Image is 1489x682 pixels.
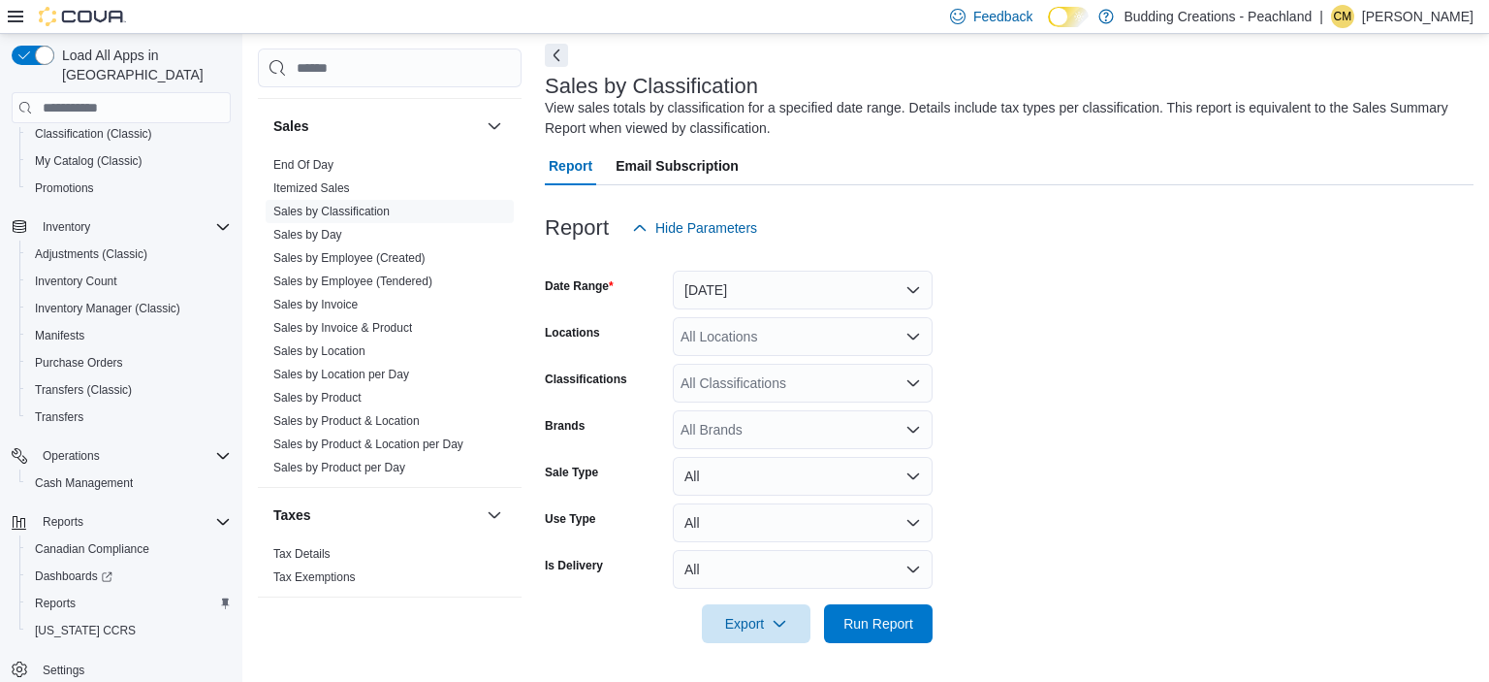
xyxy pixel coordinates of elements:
[35,328,84,343] span: Manifests
[273,320,412,336] span: Sales by Invoice & Product
[273,367,409,382] span: Sales by Location per Day
[273,251,426,265] a: Sales by Employee (Created)
[273,158,333,172] a: End Of Day
[273,344,365,358] a: Sales by Location
[35,510,91,534] button: Reports
[35,246,147,262] span: Adjustments (Classic)
[273,460,405,475] span: Sales by Product per Day
[19,376,238,404] button: Transfers (Classic)
[19,268,238,295] button: Inventory Count
[905,422,921,438] button: Open list of options
[483,503,506,527] button: Taxes
[273,116,479,136] button: Sales
[35,355,123,371] span: Purchase Orders
[1331,5,1354,28] div: Chris Manolescu
[27,378,231,402] span: Transfers (Classic)
[824,604,933,643] button: Run Report
[35,541,149,557] span: Canadian Compliance
[35,274,117,289] span: Inventory Count
[273,250,426,266] span: Sales by Employee (Created)
[273,414,420,428] a: Sales by Product & Location
[616,146,739,185] span: Email Subscription
[545,278,614,294] label: Date Range
[19,404,238,431] button: Transfers
[545,216,609,240] h3: Report
[35,659,92,682] a: Settings
[673,550,933,589] button: All
[27,149,231,173] span: My Catalog (Classic)
[1319,5,1323,28] p: |
[39,7,126,26] img: Cova
[43,514,83,530] span: Reports
[27,297,188,320] a: Inventory Manager (Classic)
[545,418,585,434] label: Brands
[273,343,365,359] span: Sales by Location
[549,146,592,185] span: Report
[27,471,141,495] a: Cash Management
[273,181,350,195] a: Itemized Sales
[35,301,180,316] span: Inventory Manager (Classic)
[1124,5,1312,28] p: Budding Creations - Peachland
[545,75,758,98] h3: Sales by Classification
[1048,27,1049,28] span: Dark Mode
[27,406,91,429] a: Transfers
[273,204,390,219] span: Sales by Classification
[35,510,231,534] span: Reports
[273,438,463,451] a: Sales by Product & Location per Day
[545,372,627,387] label: Classifications
[27,592,83,615] a: Reports
[273,321,412,335] a: Sales by Invoice & Product
[655,218,757,238] span: Hide Parameters
[35,126,152,142] span: Classification (Classic)
[273,461,405,474] a: Sales by Product per Day
[27,565,120,588] a: Dashboards
[54,46,231,84] span: Load All Apps in [GEOGRAPHIC_DATA]
[19,175,238,202] button: Promotions
[35,180,94,196] span: Promotions
[19,617,238,644] button: [US_STATE] CCRS
[273,116,309,136] h3: Sales
[624,209,765,247] button: Hide Parameters
[545,465,598,480] label: Sale Type
[43,448,100,464] span: Operations
[258,542,522,597] div: Taxes
[35,153,143,169] span: My Catalog (Classic)
[35,382,132,398] span: Transfers (Classic)
[545,44,568,67] button: Next
[713,604,799,643] span: Export
[1362,5,1473,28] p: [PERSON_NAME]
[545,558,603,573] label: Is Delivery
[27,122,231,146] span: Classification (Classic)
[27,177,231,200] span: Promotions
[273,275,432,288] a: Sales by Employee (Tendered)
[27,122,160,146] a: Classification (Classic)
[35,475,133,491] span: Cash Management
[273,569,356,585] span: Tax Exemptions
[27,406,231,429] span: Transfers
[27,471,231,495] span: Cash Management
[35,623,136,638] span: [US_STATE] CCRS
[35,568,112,584] span: Dashboards
[35,409,83,425] span: Transfers
[35,444,231,468] span: Operations
[273,157,333,173] span: End Of Day
[27,243,155,266] a: Adjustments (Classic)
[27,270,125,293] a: Inventory Count
[258,153,522,487] div: Sales
[273,505,479,525] button: Taxes
[43,219,90,235] span: Inventory
[27,324,92,347] a: Manifests
[19,295,238,322] button: Inventory Manager (Classic)
[19,241,238,268] button: Adjustments (Classic)
[27,592,231,615] span: Reports
[273,297,358,312] span: Sales by Invoice
[273,227,342,243] span: Sales by Day
[35,215,98,239] button: Inventory
[273,547,331,561] a: Tax Details
[905,375,921,391] button: Open list of options
[545,511,595,527] label: Use Type
[273,368,409,381] a: Sales by Location per Day
[43,663,84,678] span: Settings
[973,7,1032,26] span: Feedback
[27,149,150,173] a: My Catalog (Classic)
